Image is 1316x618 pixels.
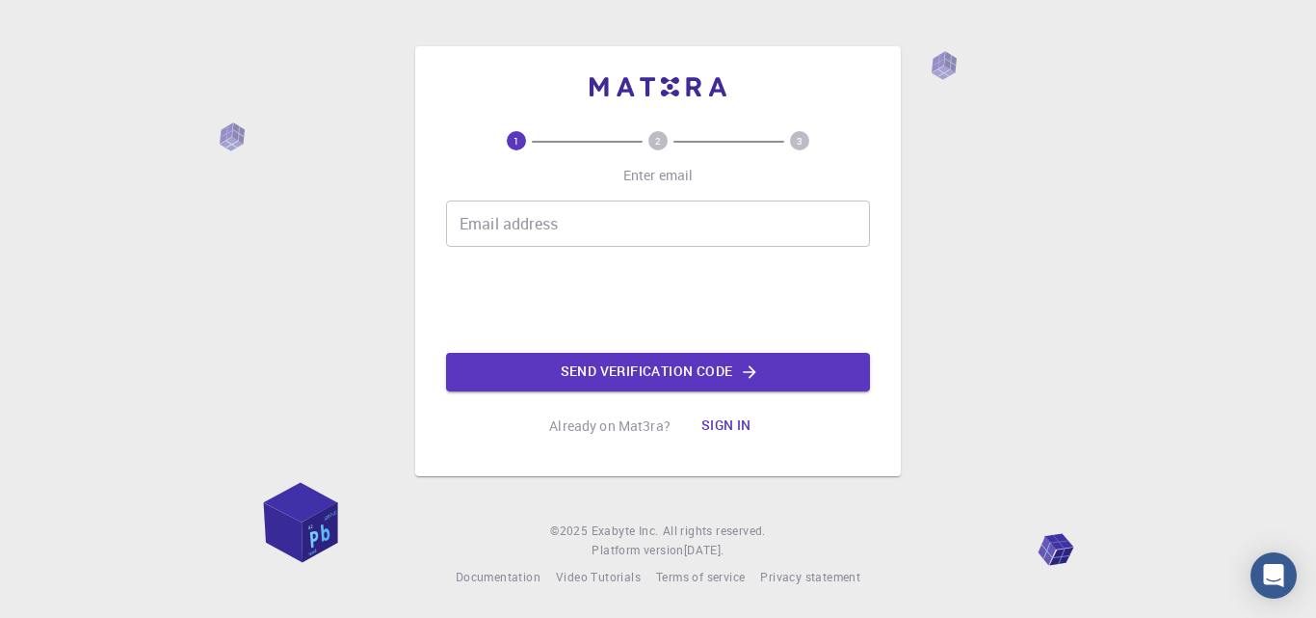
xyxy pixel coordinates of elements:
[556,569,641,584] span: Video Tutorials
[656,569,745,584] span: Terms of service
[686,407,767,445] button: Sign in
[797,134,803,148] text: 3
[684,542,724,557] span: [DATE] .
[549,416,671,436] p: Already on Mat3ra?
[663,522,766,541] span: All rights reserved.
[760,568,860,587] a: Privacy statement
[1250,552,1297,599] div: Open Intercom Messenger
[592,541,683,560] span: Platform version
[446,353,870,391] button: Send verification code
[623,166,694,185] p: Enter email
[684,541,724,560] a: [DATE].
[592,522,659,541] a: Exabyte Inc.
[592,523,659,538] span: Exabyte Inc.
[550,522,591,541] span: © 2025
[456,569,540,584] span: Documentation
[556,568,641,587] a: Video Tutorials
[656,568,745,587] a: Terms of service
[513,134,519,148] text: 1
[760,569,860,584] span: Privacy statement
[456,568,540,587] a: Documentation
[655,134,661,148] text: 2
[512,262,804,337] iframe: reCAPTCHA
